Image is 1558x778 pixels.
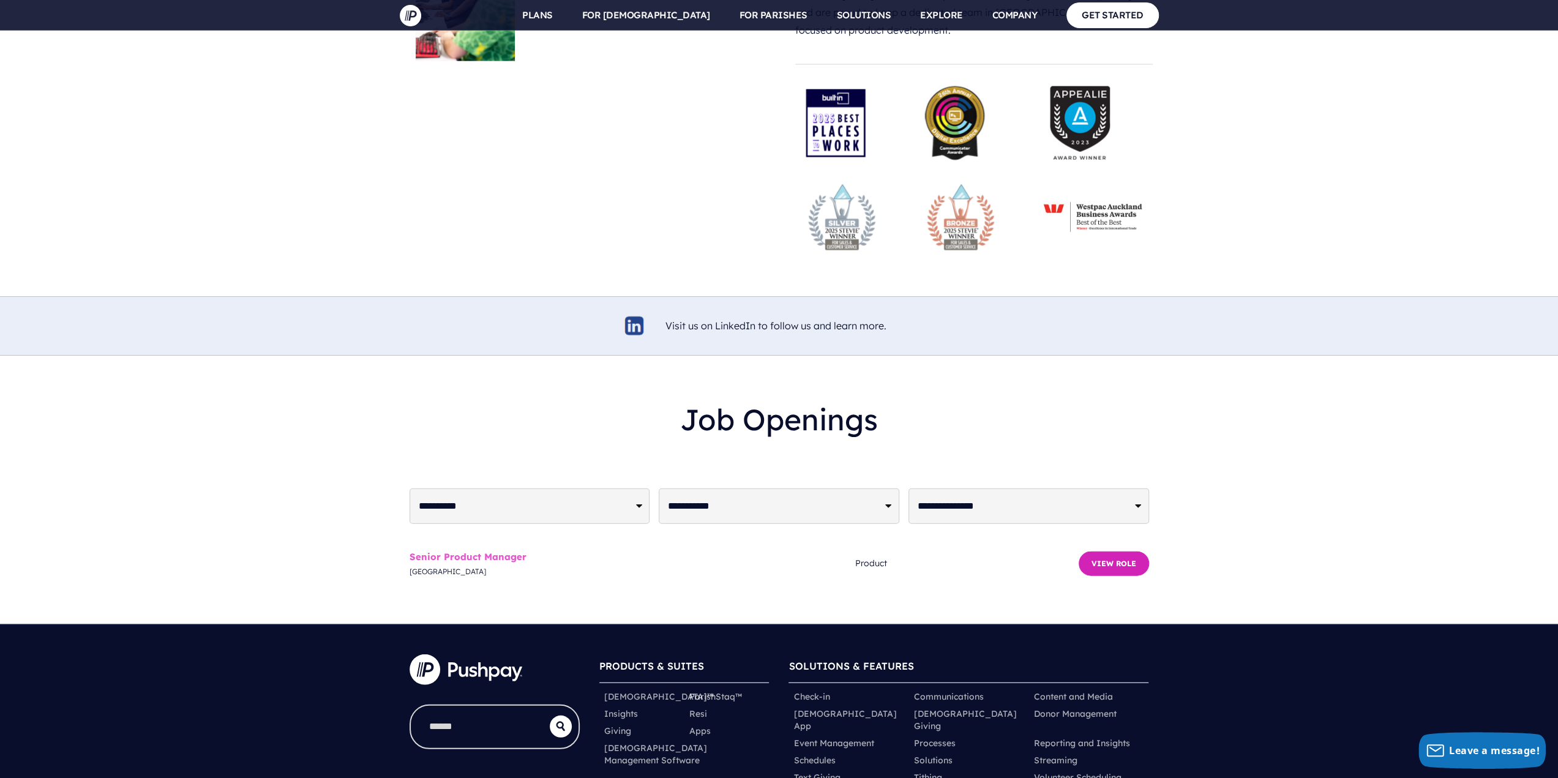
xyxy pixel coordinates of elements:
[855,556,1078,571] span: Product
[1418,732,1546,769] button: Leave a message!
[534,50,753,210] img: Screenshot 2024-07-26 at 1.51.33 PM
[805,89,866,157] img: award-badge-2025
[793,737,874,749] a: Event Management
[913,737,955,749] a: Processes
[1079,552,1149,576] button: View Role
[689,708,706,720] a: Resi
[793,690,830,703] a: Check-in
[924,86,986,161] img: pp_press_awards-1
[665,320,886,332] a: Visit us on LinkedIn to follow us and learn more.
[623,315,646,337] img: linkedin-logo
[599,654,770,683] h6: PRODUCTS & SUITES
[1449,744,1540,757] span: Leave a message!
[604,708,638,720] a: Insights
[1033,708,1116,720] a: Donor Management
[410,551,526,563] a: Senior Product Manager
[793,754,835,766] a: Schedules
[1033,690,1112,703] a: Content and Media
[1043,86,1117,160] img: Appealie-logo-2023
[604,725,631,737] a: Giving
[788,654,1148,683] h6: SOLUTIONS & FEATURES
[1043,201,1143,234] img: WABA-2022.jpg
[604,742,707,766] a: [DEMOGRAPHIC_DATA] Management Software
[1066,2,1159,28] a: GET STARTED
[1033,737,1129,749] a: Reporting and Insights
[416,81,515,177] img: Screenshot 2024-07-26 at 1.51.14 PM
[410,392,1149,447] h2: Job Openings
[924,181,997,254] img: stevie-bronze
[913,708,1024,732] a: [DEMOGRAPHIC_DATA] Giving
[604,690,714,703] a: [DEMOGRAPHIC_DATA]™
[689,725,710,737] a: Apps
[913,690,983,703] a: Communications
[793,708,904,732] a: [DEMOGRAPHIC_DATA] App
[913,754,952,766] a: Solutions
[1033,754,1077,766] a: Streaming
[805,181,878,254] img: stevie-silver
[689,690,741,703] a: ParishStaq™
[410,565,856,578] span: [GEOGRAPHIC_DATA]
